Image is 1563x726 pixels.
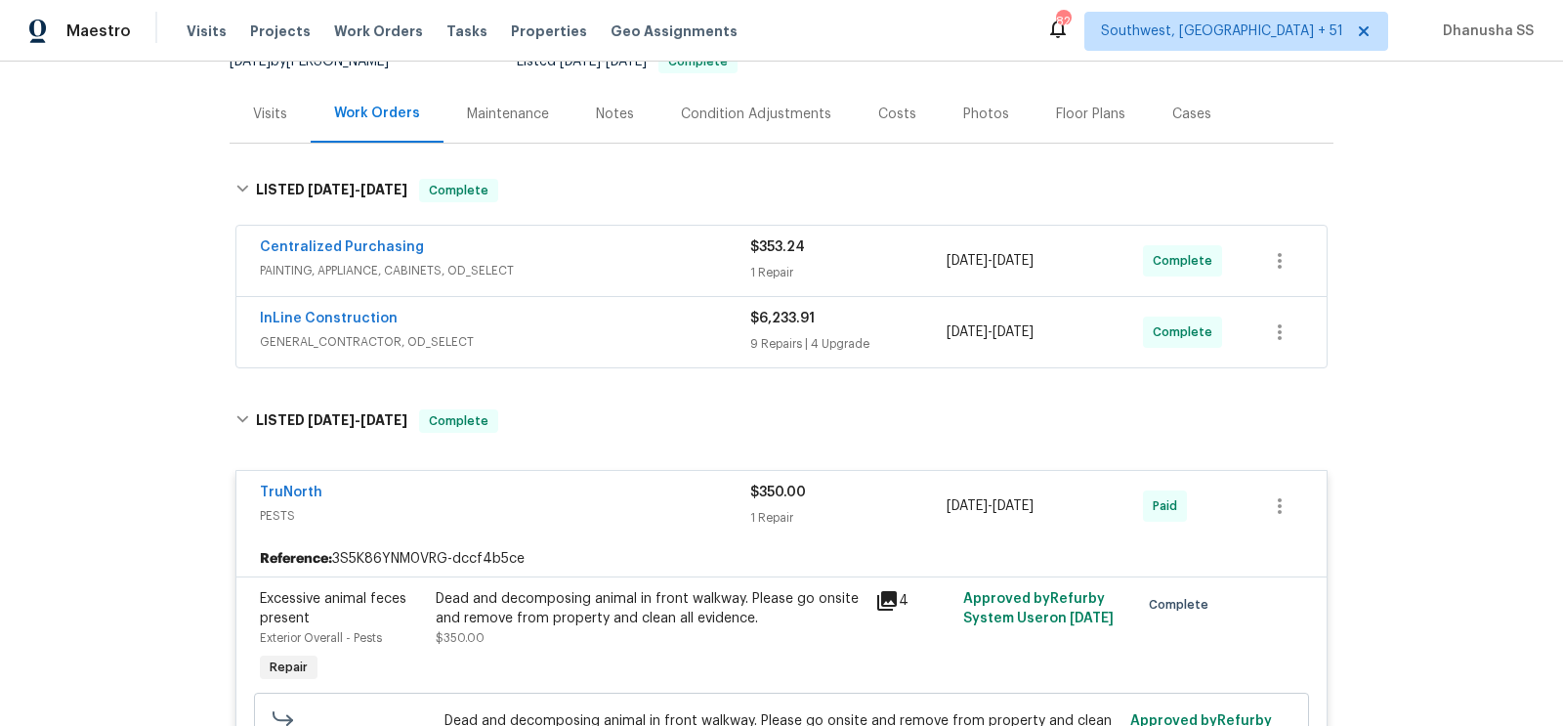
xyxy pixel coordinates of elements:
[511,21,587,41] span: Properties
[66,21,131,41] span: Maestro
[421,181,496,200] span: Complete
[875,589,951,613] div: 4
[360,413,407,427] span: [DATE]
[260,332,750,352] span: GENERAL_CONTRACTOR, OD_SELECT
[993,499,1034,513] span: [DATE]
[993,325,1034,339] span: [DATE]
[436,632,485,644] span: $350.00
[421,411,496,431] span: Complete
[256,409,407,433] h6: LISTED
[1153,251,1220,271] span: Complete
[1056,12,1070,31] div: 826
[260,592,406,625] span: Excessive animal feces present
[750,312,815,325] span: $6,233.91
[1101,21,1343,41] span: Southwest, [GEOGRAPHIC_DATA] + 51
[1070,612,1114,625] span: [DATE]
[750,240,805,254] span: $353.24
[1435,21,1534,41] span: Dhanusha SS
[253,105,287,124] div: Visits
[993,254,1034,268] span: [DATE]
[963,592,1114,625] span: Approved by Refurby System User on
[260,506,750,526] span: PESTS
[262,658,316,677] span: Repair
[596,105,634,124] div: Notes
[436,589,864,628] div: Dead and decomposing animal in front walkway. Please go onsite and remove from property and clean...
[1153,322,1220,342] span: Complete
[517,55,738,68] span: Listed
[308,183,355,196] span: [DATE]
[260,240,424,254] a: Centralized Purchasing
[308,183,407,196] span: -
[334,21,423,41] span: Work Orders
[1149,595,1216,615] span: Complete
[750,334,947,354] div: 9 Repairs | 4 Upgrade
[360,183,407,196] span: [DATE]
[878,105,916,124] div: Costs
[947,499,988,513] span: [DATE]
[947,496,1034,516] span: -
[250,21,311,41] span: Projects
[750,486,806,499] span: $350.00
[256,179,407,202] h6: LISTED
[681,105,831,124] div: Condition Adjustments
[446,24,487,38] span: Tasks
[947,251,1034,271] span: -
[1153,496,1185,516] span: Paid
[750,508,947,528] div: 1 Repair
[260,312,398,325] a: InLine Construction
[611,21,738,41] span: Geo Assignments
[308,413,355,427] span: [DATE]
[334,104,420,123] div: Work Orders
[230,159,1333,222] div: LISTED [DATE]-[DATE]Complete
[187,21,227,41] span: Visits
[230,55,271,68] span: [DATE]
[660,56,736,67] span: Complete
[560,55,601,68] span: [DATE]
[947,254,988,268] span: [DATE]
[230,390,1333,452] div: LISTED [DATE]-[DATE]Complete
[236,541,1327,577] div: 3S5K86YNM0VRG-dccf4b5ce
[230,50,412,73] div: by [PERSON_NAME]
[1056,105,1125,124] div: Floor Plans
[260,486,322,499] a: TruNorth
[560,55,647,68] span: -
[308,413,407,427] span: -
[260,261,750,280] span: PAINTING, APPLIANCE, CABINETS, OD_SELECT
[750,263,947,282] div: 1 Repair
[260,549,332,569] b: Reference:
[947,322,1034,342] span: -
[467,105,549,124] div: Maintenance
[1172,105,1211,124] div: Cases
[963,105,1009,124] div: Photos
[606,55,647,68] span: [DATE]
[260,632,382,644] span: Exterior Overall - Pests
[947,325,988,339] span: [DATE]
